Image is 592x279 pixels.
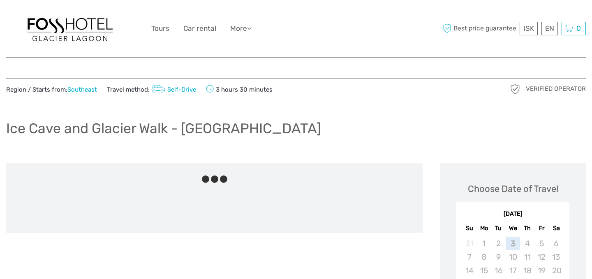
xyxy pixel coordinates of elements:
div: EN [541,22,558,35]
div: Not available Friday, September 19th, 2025 [534,264,549,277]
div: Not available Sunday, September 14th, 2025 [462,264,476,277]
div: Th [520,223,534,234]
div: Not available Thursday, September 4th, 2025 [520,237,534,250]
div: Not available Saturday, September 20th, 2025 [549,264,563,277]
span: 0 [575,24,582,32]
div: [DATE] [456,210,569,219]
div: Not available Wednesday, September 17th, 2025 [506,264,520,277]
a: More [230,23,252,35]
span: Best price guarantee [441,22,518,35]
div: Not available Monday, September 1st, 2025 [477,237,491,250]
div: We [506,223,520,234]
span: Region / Starts from: [6,85,97,94]
img: 1303-6910c56d-1cb8-4c54-b886-5f11292459f5_logo_big.jpg [25,14,115,43]
div: Not available Tuesday, September 16th, 2025 [491,264,506,277]
span: Verified Operator [526,85,586,93]
div: Not available Saturday, September 6th, 2025 [549,237,563,250]
div: Not available Sunday, September 7th, 2025 [462,250,476,264]
div: Not available Monday, September 8th, 2025 [477,250,491,264]
div: Not available Sunday, August 31st, 2025 [462,237,476,250]
div: Not available Wednesday, September 3rd, 2025 [506,237,520,250]
div: Not available Tuesday, September 9th, 2025 [491,250,506,264]
div: Not available Wednesday, September 10th, 2025 [506,250,520,264]
div: Sa [549,223,563,234]
div: Choose Date of Travel [468,182,558,195]
div: Not available Friday, September 5th, 2025 [534,237,549,250]
div: Mo [477,223,491,234]
span: 3 hours 30 minutes [206,83,273,95]
div: Not available Thursday, September 18th, 2025 [520,264,534,277]
div: Not available Tuesday, September 2nd, 2025 [491,237,506,250]
img: verified_operator_grey_128.png [509,83,522,96]
div: Not available Thursday, September 11th, 2025 [520,250,534,264]
span: Travel method: [107,83,196,95]
div: Tu [491,223,506,234]
span: ISK [523,24,534,32]
a: Southeast [67,86,97,93]
div: Not available Friday, September 12th, 2025 [534,250,549,264]
div: Su [462,223,476,234]
a: Self-Drive [150,86,196,93]
a: Tours [151,23,169,35]
div: Not available Saturday, September 13th, 2025 [549,250,563,264]
div: Not available Monday, September 15th, 2025 [477,264,491,277]
div: Fr [534,223,549,234]
a: Car rental [183,23,216,35]
h1: Ice Cave and Glacier Walk - [GEOGRAPHIC_DATA] [6,120,321,137]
